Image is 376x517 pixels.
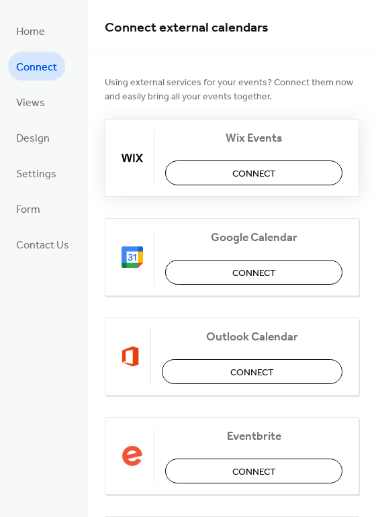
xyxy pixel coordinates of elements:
button: Connect [165,160,342,185]
img: eventbrite [122,445,143,467]
span: Connect [16,57,57,78]
span: Connect [230,366,274,380]
a: Connect [8,52,65,81]
span: Outlook Calendar [162,330,342,344]
span: Eventbrite [165,430,342,444]
span: Settings [16,164,56,185]
button: Connect [162,359,342,384]
span: Google Calendar [165,231,342,245]
a: Form [8,194,48,223]
span: Connect [232,267,276,281]
a: Design [8,123,58,152]
a: Home [8,16,53,45]
span: Home [16,21,45,42]
a: Settings [8,158,64,187]
span: Views [16,93,45,113]
span: Form [16,199,40,220]
img: outlook [122,346,140,367]
span: Design [16,128,50,149]
button: Connect [165,260,342,285]
span: Wix Events [165,132,342,146]
span: Connect [232,167,276,181]
a: Views [8,87,53,116]
a: Contact Us [8,230,77,258]
span: Using external services for your events? Connect them now and easily bring all your events together. [105,76,359,104]
span: Connect external calendars [105,15,269,41]
img: wix [122,147,143,169]
button: Connect [165,459,342,483]
span: Contact Us [16,235,69,256]
img: google [122,246,143,268]
span: Connect [232,465,276,479]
